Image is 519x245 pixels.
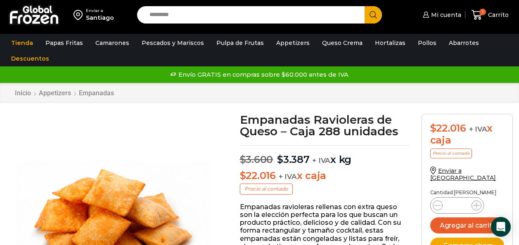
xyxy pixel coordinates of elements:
img: address-field-icon.svg [73,8,86,22]
a: Tienda [7,35,37,51]
span: $ [430,122,436,134]
p: Precio al contado [240,184,293,194]
a: Papas Fritas [41,35,87,51]
div: Open Intercom Messenger [491,217,511,237]
a: Enviar a [GEOGRAPHIC_DATA] [430,167,496,181]
a: Descuentos [7,51,53,66]
a: Empanadas [78,89,114,97]
span: + IVA [312,156,330,165]
p: Cantidad [PERSON_NAME] [430,190,504,196]
bdi: 22.016 [430,122,466,134]
a: 1 Carrito [469,5,511,25]
a: Mi cuenta [421,7,461,23]
a: Appetizers [38,89,71,97]
p: Precio al contado [430,148,472,158]
input: Product quantity [449,200,465,211]
a: Pulpa de Frutas [212,35,268,51]
a: Hortalizas [371,35,410,51]
span: Carrito [486,11,509,19]
p: x kg [240,145,409,166]
span: $ [240,153,246,165]
a: Inicio [14,89,31,97]
div: x caja [430,122,504,146]
bdi: 3.600 [240,153,273,165]
bdi: 3.387 [277,153,310,165]
a: Pollos [414,35,441,51]
span: + IVA [279,172,297,181]
span: Mi cuenta [429,11,461,19]
a: Pescados y Mariscos [137,35,208,51]
h1: Empanadas Ravioleras de Queso – Caja 288 unidades [240,114,409,137]
span: 1 [479,9,486,15]
span: $ [240,170,246,181]
bdi: 22.016 [240,170,276,181]
a: Abarrotes [445,35,483,51]
span: $ [277,153,283,165]
span: + IVA [469,125,487,133]
button: Search button [365,6,382,24]
a: Camarones [91,35,133,51]
div: Enviar a [86,8,114,14]
a: Appetizers [272,35,314,51]
button: Agregar al carrito [430,217,504,233]
p: x caja [240,170,409,182]
a: Queso Crema [318,35,367,51]
nav: Breadcrumb [14,89,114,97]
div: Santiago [86,14,114,22]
